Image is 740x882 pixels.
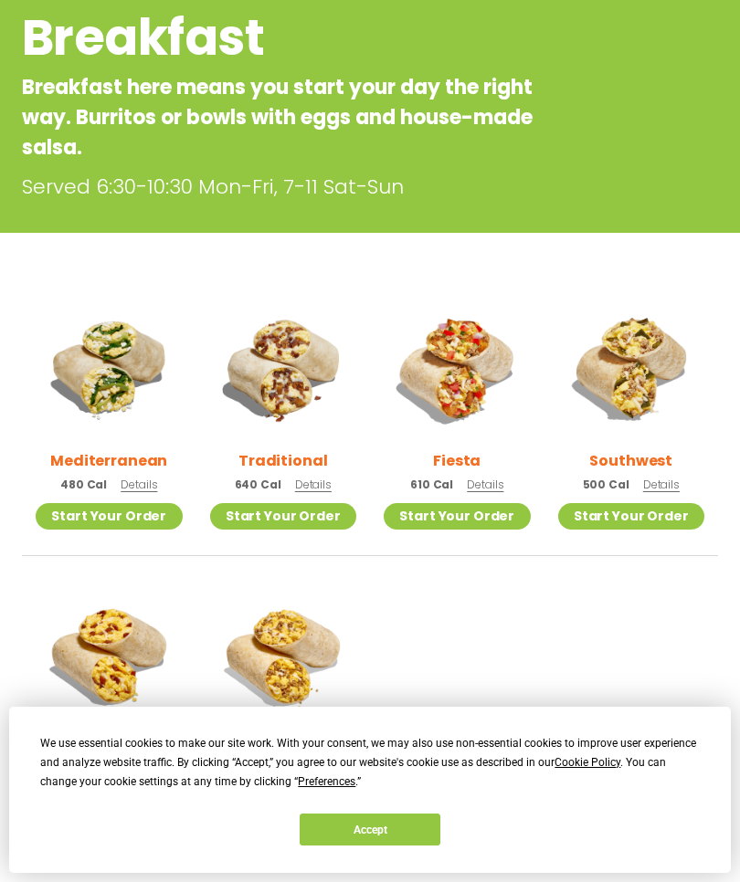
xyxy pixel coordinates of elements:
[235,477,281,493] span: 640 Cal
[121,477,157,492] span: Details
[210,503,357,530] a: Start Your Order
[384,503,531,530] a: Start Your Order
[467,477,503,492] span: Details
[410,477,453,493] span: 610 Cal
[22,172,718,202] p: Served 6:30-10:30 Mon-Fri, 7-11 Sat-Sun
[22,72,571,163] p: Breakfast here means you start your day the right way. Burritos or bowls with eggs and house-made...
[238,449,327,472] h2: Traditional
[298,775,355,788] span: Preferences
[9,707,731,873] div: Cookie Consent Prompt
[210,295,357,442] img: Product photo for Traditional
[22,1,571,75] h2: Breakfast
[558,295,705,442] img: Product photo for Southwest
[555,756,620,769] span: Cookie Policy
[558,503,705,530] a: Start Your Order
[583,477,629,493] span: 500 Cal
[50,449,167,472] h2: Mediterranean
[384,295,531,442] img: Product photo for Fiesta
[433,449,481,472] h2: Fiesta
[210,583,357,730] img: Product photo for Turkey Sausage, Egg & Cheese
[36,503,183,530] a: Start Your Order
[643,477,680,492] span: Details
[36,583,183,730] img: Product photo for Bacon, Egg & Cheese
[589,449,672,472] h2: Southwest
[40,734,699,792] div: We use essential cookies to make our site work. With your consent, we may also use non-essential ...
[36,295,183,442] img: Product photo for Mediterranean Breakfast Burrito
[295,477,332,492] span: Details
[300,814,440,845] button: Accept
[60,477,107,493] span: 480 Cal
